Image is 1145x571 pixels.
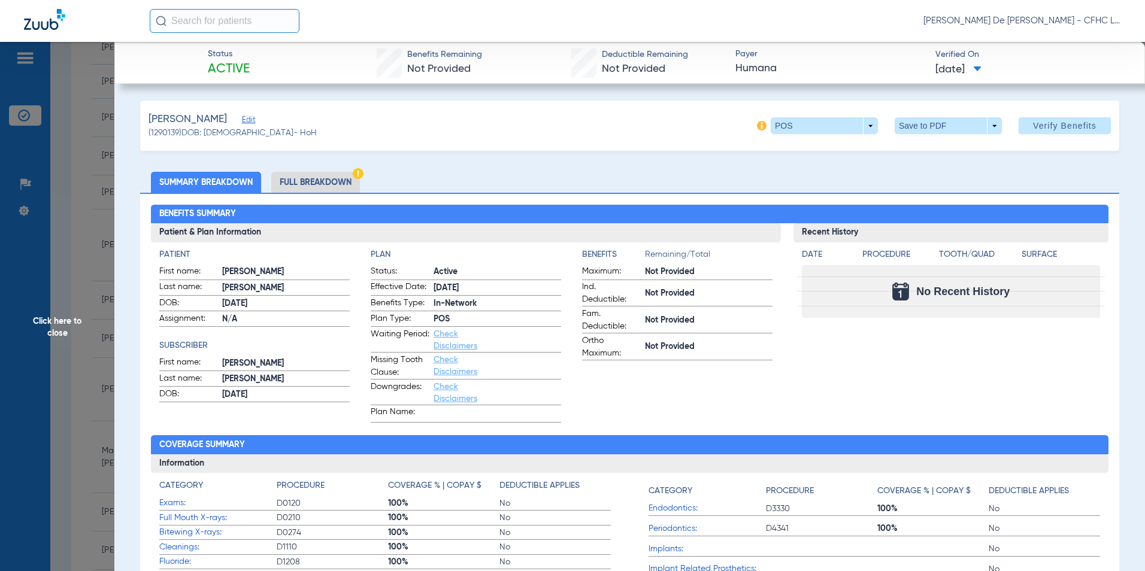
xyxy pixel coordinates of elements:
span: [PERSON_NAME] [222,266,350,278]
span: DOB: [159,388,218,402]
app-breakdown-title: Tooth/Quad [939,248,1017,265]
span: 100% [877,523,989,534]
h4: Category [159,479,203,492]
span: Fam. Deductible: [582,308,641,333]
span: Active [208,61,250,78]
span: (1290139) DOB: [DEMOGRAPHIC_DATA] - HoH [149,127,317,139]
app-breakdown-title: Category [159,479,277,496]
span: Fluoride: [159,555,277,568]
span: Downgrades: [371,381,429,405]
span: No [499,497,611,509]
span: Cleanings: [159,541,277,554]
h4: Procedure [766,485,814,497]
span: Waiting Period: [371,328,429,352]
a: Check Disclaimers [434,356,477,376]
span: No [499,527,611,539]
span: Plan Name: [371,406,429,422]
span: Ind. Deductible: [582,281,641,306]
span: First name: [159,265,218,280]
app-breakdown-title: Category [649,479,766,502]
app-breakdown-title: Date [802,248,852,265]
h4: Plan [371,248,561,261]
app-breakdown-title: Deductible Applies [989,479,1100,502]
span: Status: [371,265,429,280]
span: D3330 [766,503,877,515]
span: D1110 [277,541,388,553]
span: Last name: [159,372,218,387]
app-breakdown-title: Procedure [862,248,935,265]
span: First name: [159,356,218,370]
app-breakdown-title: Procedure [766,479,877,502]
span: Periodontics: [649,523,766,535]
span: Not Provided [645,341,773,353]
h4: Benefits [582,248,645,261]
span: N/A [222,313,350,326]
span: Assignment: [159,312,218,327]
h3: Patient & Plan Information [151,223,781,242]
span: Deductible Remaining [602,48,688,61]
span: Effective Date: [371,281,429,295]
h2: Benefits Summary [151,205,1109,224]
span: Endodontics: [649,502,766,515]
span: Not Provided [407,63,471,74]
a: Check Disclaimers [434,330,477,350]
span: No [499,512,611,524]
h4: Patient [159,248,350,261]
app-breakdown-title: Benefits [582,248,645,265]
span: 100% [388,497,499,509]
li: Summary Breakdown [151,172,261,193]
span: Not Provided [602,63,665,74]
span: In-Network [434,297,561,310]
button: Save to PDF [895,117,1002,134]
span: 100% [388,527,499,539]
span: Full Mouth X-rays: [159,512,277,524]
app-breakdown-title: Coverage % | Copay $ [877,479,989,502]
img: Calendar [892,283,909,300]
span: No [499,556,611,568]
span: [PERSON_NAME] [222,373,350,385]
span: No Recent History [916,285,1010,297]
span: [PERSON_NAME] De [PERSON_NAME] - CFHC Lake Wales Dental [923,15,1121,27]
span: Bitewing X-rays: [159,526,277,539]
input: Search for patients [150,9,299,33]
iframe: Chat Widget [1085,514,1145,571]
button: Verify Benefits [1019,117,1111,134]
span: Active [434,266,561,278]
h4: Procedure [277,479,325,492]
span: [DATE] [434,282,561,294]
span: Edit [242,116,253,127]
span: Verified On [935,48,1125,61]
span: [DATE] [935,62,982,77]
h4: Deductible Applies [499,479,580,492]
span: Exams: [159,497,277,509]
span: D0210 [277,512,388,524]
span: 100% [388,556,499,568]
h4: Category [649,485,692,497]
span: Status [208,48,250,60]
span: D1208 [277,556,388,568]
span: [DATE] [222,297,350,310]
span: Not Provided [645,314,773,327]
h3: Information [151,454,1109,473]
span: Humana [735,61,925,76]
span: DOB: [159,297,218,311]
app-breakdown-title: Deductible Applies [499,479,611,496]
h2: Coverage Summary [151,435,1109,454]
img: Zuub Logo [24,9,65,30]
h4: Surface [1022,248,1100,261]
h4: Coverage % | Copay $ [877,485,971,497]
h4: Tooth/Quad [939,248,1017,261]
span: Maximum: [582,265,641,280]
span: [PERSON_NAME] [149,112,227,127]
span: Ortho Maximum: [582,335,641,360]
h4: Date [802,248,852,261]
span: Payer [735,48,925,60]
span: No [499,541,611,553]
span: 100% [388,541,499,553]
h4: Coverage % | Copay $ [388,479,481,492]
a: Check Disclaimers [434,382,477,403]
img: info-icon [757,121,767,130]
